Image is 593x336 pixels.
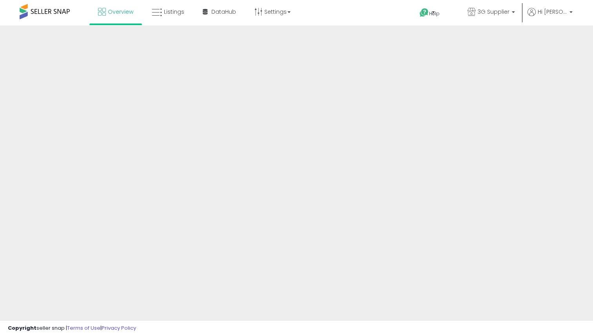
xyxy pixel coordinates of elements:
[528,8,573,25] a: Hi [PERSON_NAME]
[538,8,567,16] span: Hi [PERSON_NAME]
[429,10,440,17] span: Help
[8,324,36,332] strong: Copyright
[419,8,429,18] i: Get Help
[413,2,455,25] a: Help
[102,324,136,332] a: Privacy Policy
[8,325,136,332] div: seller snap | |
[164,8,184,16] span: Listings
[67,324,100,332] a: Terms of Use
[211,8,236,16] span: DataHub
[478,8,509,16] span: 3G Supplier
[108,8,133,16] span: Overview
